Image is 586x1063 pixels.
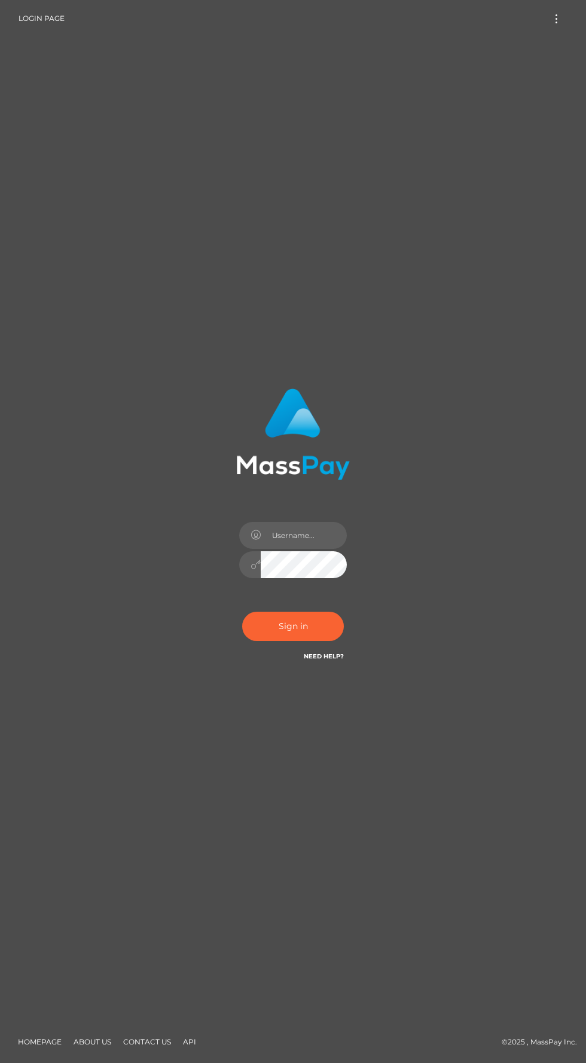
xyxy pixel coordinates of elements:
a: Need Help? [304,652,344,660]
a: About Us [69,1032,116,1051]
a: Contact Us [118,1032,176,1051]
button: Sign in [242,612,344,641]
button: Toggle navigation [545,11,567,27]
input: Username... [261,522,347,549]
a: Homepage [13,1032,66,1051]
div: © 2025 , MassPay Inc. [9,1035,577,1049]
img: MassPay Login [236,388,350,480]
a: API [178,1032,201,1051]
a: Login Page [19,6,65,31]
